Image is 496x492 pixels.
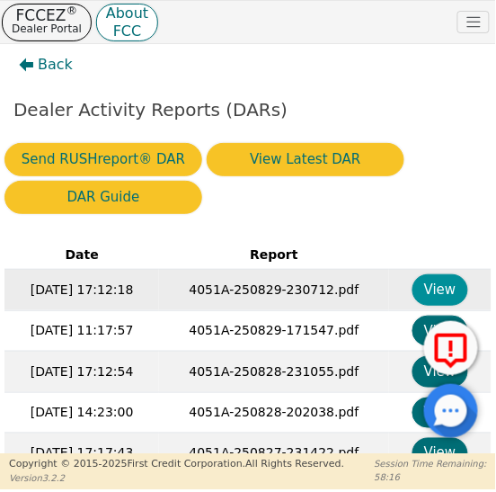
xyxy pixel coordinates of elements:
p: FCC [106,27,148,36]
td: [DATE] 17:17:43 [4,434,159,475]
td: 4051A-250829-230712.pdf [159,270,388,311]
button: AboutFCC [96,4,158,41]
button: Report Error to FCC [424,321,478,375]
p: FCCEZ [12,9,82,22]
button: View [412,438,469,470]
p: Version 3.2.2 [9,472,344,486]
td: [DATE] 14:23:00 [4,392,159,434]
td: [DATE] 11:17:57 [4,310,159,352]
button: Send RUSHreport® DAR [4,143,202,176]
p: Session Time Remaining: [375,458,487,471]
td: 4051A-250828-231055.pdf [159,352,388,393]
p: Copyright © 2015- 2025 First Credit Corporation. [9,458,344,473]
td: 4051A-250828-202038.pdf [159,392,388,434]
p: Dealer Portal [12,22,82,36]
button: View [412,398,469,429]
th: Date [4,241,159,270]
td: [DATE] 17:12:54 [4,352,159,393]
button: View [412,316,469,347]
p: About [106,9,148,18]
span: All Rights Reserved. [245,459,344,470]
span: Back [38,54,73,76]
sup: ® [66,4,78,17]
td: 4051A-250827-231422.pdf [159,434,388,475]
button: Back [4,44,87,85]
button: DAR Guide [4,181,202,214]
button: View [412,274,469,306]
td: 4051A-250829-171547.pdf [159,310,388,352]
button: View [412,356,469,388]
td: [DATE] 17:12:18 [4,270,159,311]
button: FCCEZ®Dealer Portal [2,4,92,41]
button: View Latest DAR [207,143,404,176]
button: Toggle navigation [457,11,490,34]
th: Report [159,241,388,270]
h2: Dealer Activity Reports (DARs) [13,99,483,121]
p: 58:16 [375,471,487,485]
